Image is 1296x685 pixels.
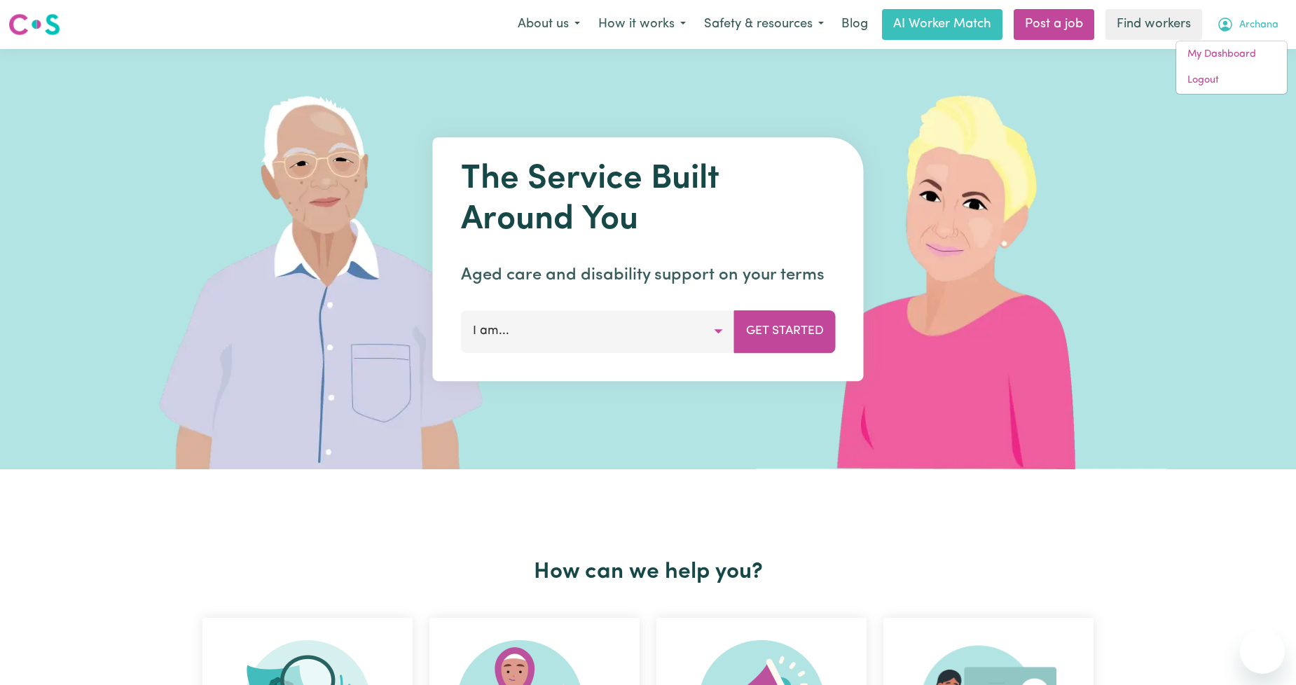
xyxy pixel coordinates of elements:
button: My Account [1208,10,1288,39]
p: Aged care and disability support on your terms [461,263,836,288]
img: Careseekers logo [8,12,60,37]
button: About us [509,10,589,39]
a: Logout [1176,67,1287,94]
a: Post a job [1014,9,1094,40]
a: My Dashboard [1176,41,1287,68]
button: How it works [589,10,695,39]
h1: The Service Built Around You [461,160,836,240]
span: Archana [1239,18,1278,33]
button: Get Started [734,310,836,352]
iframe: Button to launch messaging window [1240,629,1285,674]
h2: How can we help you? [194,559,1102,586]
div: My Account [1176,41,1288,95]
a: Careseekers logo [8,8,60,41]
a: Blog [833,9,876,40]
a: Find workers [1105,9,1202,40]
button: I am... [461,310,735,352]
button: Safety & resources [695,10,833,39]
a: AI Worker Match [882,9,1002,40]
